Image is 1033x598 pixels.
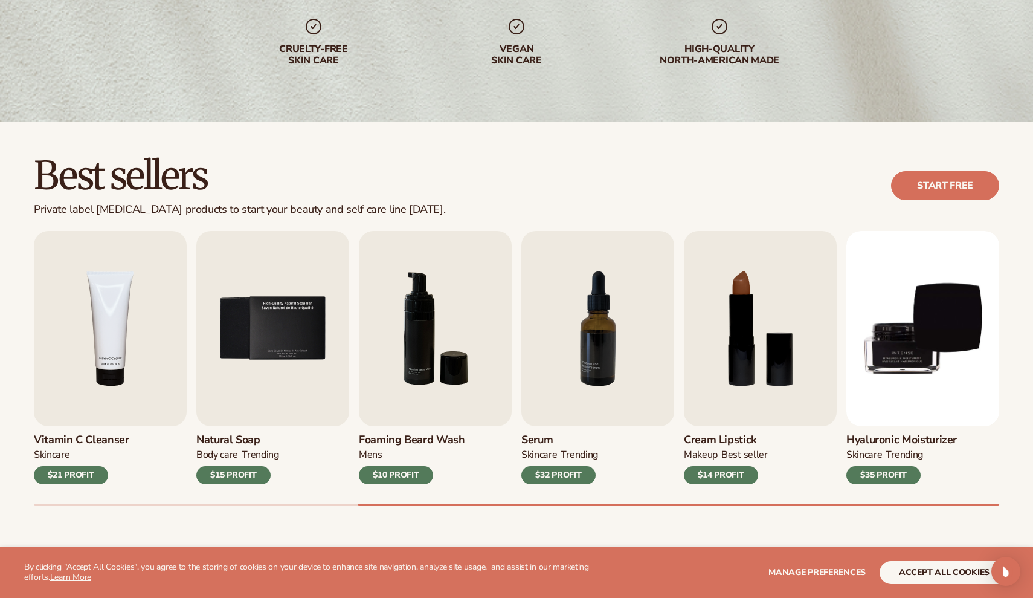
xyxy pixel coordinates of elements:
[359,434,465,447] h3: Foaming beard wash
[521,434,598,447] h3: Serum
[34,434,129,447] h3: Vitamin C Cleanser
[846,449,882,461] div: SKINCARE
[684,231,837,484] a: 8 / 9
[768,567,866,578] span: Manage preferences
[34,449,69,461] div: Skincare
[886,449,922,461] div: TRENDING
[242,449,278,461] div: TRENDING
[439,44,594,67] div: Vegan skin care
[50,571,91,583] a: Learn More
[24,562,610,583] p: By clicking "Accept All Cookies", you agree to the storing of cookies on your device to enhance s...
[991,557,1020,586] div: Open Intercom Messenger
[359,449,382,461] div: mens
[768,561,866,584] button: Manage preferences
[359,231,512,484] a: 6 / 9
[721,449,768,461] div: BEST SELLER
[642,44,797,67] div: High-quality North-american made
[521,449,557,461] div: SKINCARE
[196,466,271,484] div: $15 PROFIT
[891,171,999,200] a: Start free
[236,44,391,67] div: Cruelty-free skin care
[880,561,1009,584] button: accept all cookies
[561,449,597,461] div: TRENDING
[684,449,718,461] div: MAKEUP
[196,449,238,461] div: BODY Care
[846,231,999,484] a: 9 / 9
[521,231,674,484] a: 7 / 9
[34,466,108,484] div: $21 PROFIT
[684,466,758,484] div: $14 PROFIT
[34,203,445,216] div: Private label [MEDICAL_DATA] products to start your beauty and self care line [DATE].
[196,231,349,484] a: 5 / 9
[34,231,187,484] a: 4 / 9
[359,466,433,484] div: $10 PROFIT
[34,155,445,196] h2: Best sellers
[846,466,921,484] div: $35 PROFIT
[846,434,957,447] h3: Hyaluronic moisturizer
[196,434,279,447] h3: Natural Soap
[521,466,596,484] div: $32 PROFIT
[684,434,768,447] h3: Cream Lipstick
